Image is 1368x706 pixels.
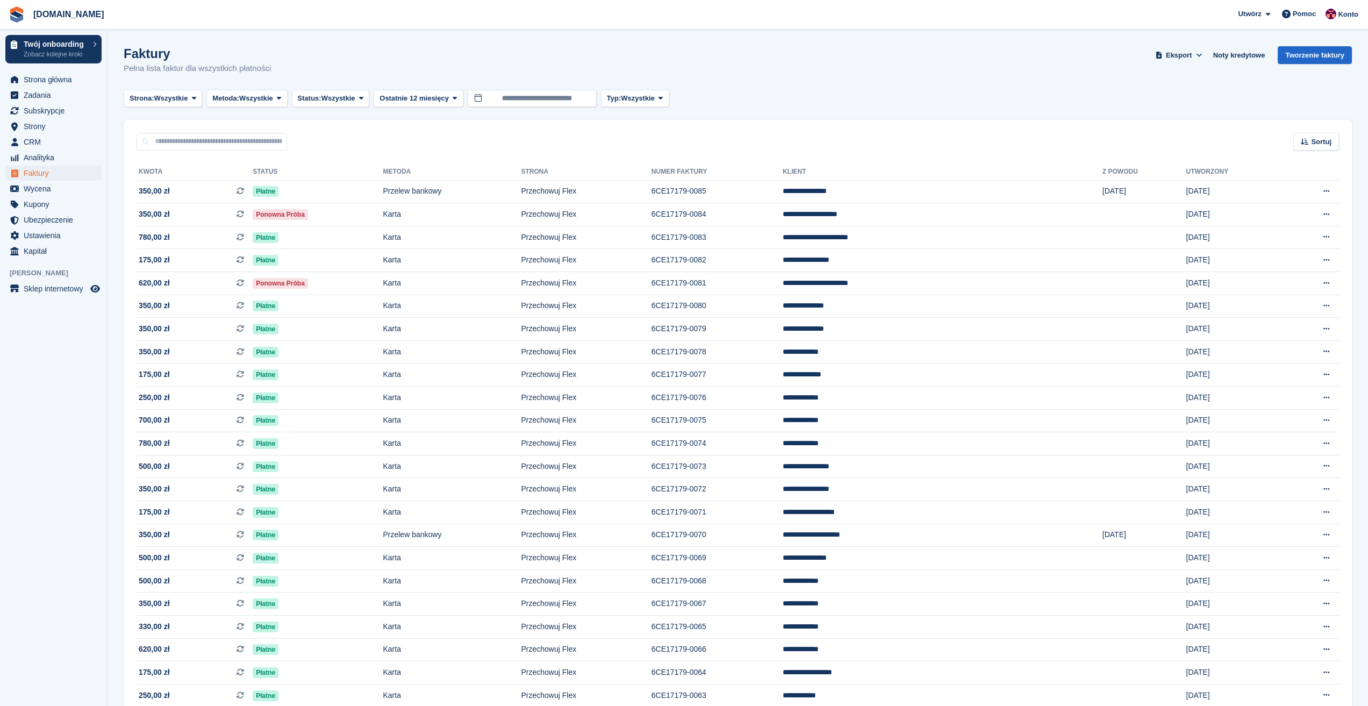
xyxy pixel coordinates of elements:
td: 6CE17179-0069 [651,547,783,570]
span: Status: [298,93,321,104]
span: Kapitał [24,244,88,259]
td: 6CE17179-0074 [651,432,783,455]
td: [DATE] [1186,593,1286,616]
td: Karta [383,363,521,387]
td: 6CE17179-0072 [651,478,783,501]
span: Płatne [253,667,278,678]
td: [DATE] [1186,615,1286,638]
span: Utwórz [1238,9,1261,19]
td: Karta [383,661,521,684]
td: 6CE17179-0079 [651,318,783,341]
td: [DATE] [1186,180,1286,203]
p: Twój onboarding [24,40,88,48]
span: Subskrypcje [24,103,88,118]
span: Płatne [253,415,278,426]
span: 175,00 zł [139,369,170,380]
td: 6CE17179-0064 [651,661,783,684]
p: Pełna lista faktur dla wszystkich płatności [124,62,271,75]
a: menu [5,150,102,165]
span: Płatne [253,393,278,403]
td: Przechowuj Flex [521,387,651,410]
span: 250,00 zł [139,690,170,701]
td: 6CE17179-0073 [651,455,783,478]
td: Karta [383,387,521,410]
td: [DATE] [1186,387,1286,410]
a: Noty kredytowe [1209,46,1270,64]
th: Numer faktury [651,163,783,181]
td: [DATE] [1186,661,1286,684]
td: [DATE] [1102,180,1186,203]
a: menu [5,197,102,212]
span: 700,00 zł [139,415,170,426]
td: Karta [383,340,521,363]
td: [DATE] [1186,363,1286,387]
td: 6CE17179-0070 [651,524,783,547]
a: [DOMAIN_NAME] [29,5,109,23]
span: Ponowna próba [253,278,308,289]
h1: Faktury [124,46,271,61]
span: [PERSON_NAME] [10,268,107,279]
td: Karta [383,547,521,570]
a: menu [5,88,102,103]
td: 6CE17179-0066 [651,638,783,661]
td: Karta [383,295,521,318]
a: menu [5,119,102,134]
td: Karta [383,409,521,432]
a: menu [5,72,102,87]
td: Przechowuj Flex [521,661,651,684]
span: Strona: [130,93,154,104]
span: Płatne [253,301,278,311]
td: Karta [383,638,521,661]
span: 350,00 zł [139,323,170,334]
td: Przechowuj Flex [521,569,651,593]
td: 6CE17179-0078 [651,340,783,363]
span: Zadania [24,88,88,103]
th: Klient [783,163,1102,181]
span: Typ: [607,93,621,104]
span: Strona główna [24,72,88,87]
span: Sklep internetowy [24,281,88,296]
td: Przechowuj Flex [521,226,651,249]
span: Ustawienia [24,228,88,243]
img: stora-icon-8386f47178a22dfd0bd8f6a31ec36ba5ce8667c1dd55bd0f319d3a0aa187defe.svg [9,6,25,23]
span: 620,00 zł [139,644,170,655]
td: 6CE17179-0065 [651,615,783,638]
span: Ponowna próba [253,209,308,220]
span: 500,00 zł [139,461,170,472]
span: Płatne [253,690,278,701]
td: Przechowuj Flex [521,295,651,318]
td: [DATE] [1186,455,1286,478]
span: Wszystkie [621,93,655,104]
button: Metoda: Wszystkie [206,90,287,108]
a: menu [5,228,102,243]
button: Eksport [1154,46,1205,64]
span: 330,00 zł [139,621,170,632]
span: 250,00 zł [139,392,170,403]
td: Przelew bankowy [383,180,521,203]
td: Karta [383,203,521,226]
td: Przechowuj Flex [521,501,651,524]
td: Przechowuj Flex [521,318,651,341]
td: Przechowuj Flex [521,593,651,616]
span: 350,00 zł [139,529,170,540]
span: Wycena [24,181,88,196]
span: 350,00 zł [139,598,170,609]
span: 175,00 zł [139,667,170,678]
span: CRM [24,134,88,149]
span: 500,00 zł [139,575,170,587]
td: Przechowuj Flex [521,340,651,363]
td: Karta [383,478,521,501]
td: Przelew bankowy [383,524,521,547]
th: Status [253,163,383,181]
a: menu [5,181,102,196]
span: Wszystkie [321,93,355,104]
th: Metoda [383,163,521,181]
span: 350,00 zł [139,300,170,311]
span: Płatne [253,232,278,243]
td: [DATE] [1186,340,1286,363]
td: [DATE] [1186,226,1286,249]
span: Faktury [24,166,88,181]
span: 350,00 zł [139,346,170,358]
span: Sortuj [1311,137,1331,147]
td: [DATE] [1186,295,1286,318]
